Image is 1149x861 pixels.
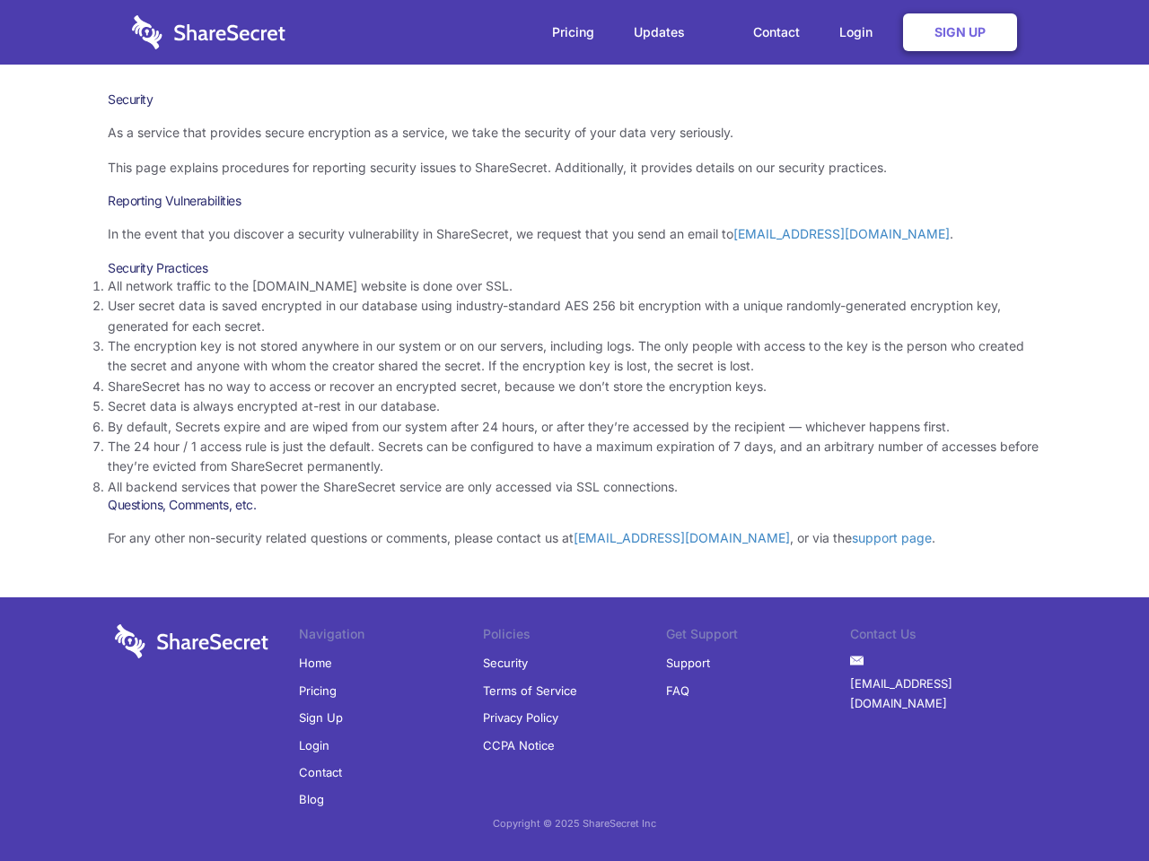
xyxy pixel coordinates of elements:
[108,377,1041,396] li: ShareSecret has no way to access or recover an encrypted secret, because we don’t store the encry...
[735,4,818,60] a: Contact
[903,13,1017,51] a: Sign Up
[108,260,1041,276] h3: Security Practices
[108,336,1041,377] li: The encryption key is not stored anywhere in our system or on our servers, including logs. The on...
[850,624,1034,649] li: Contact Us
[666,649,710,676] a: Support
[108,528,1041,548] p: For any other non-security related questions or comments, please contact us at , or via the .
[733,226,950,241] a: [EMAIL_ADDRESS][DOMAIN_NAME]
[108,296,1041,336] li: User secret data is saved encrypted in our database using industry-standard AES 256 bit encryptio...
[299,732,329,759] a: Login
[299,759,342,786] a: Contact
[666,677,689,704] a: FAQ
[666,624,850,649] li: Get Support
[108,497,1041,513] h3: Questions, Comments, etc.
[108,396,1041,416] li: Secret data is always encrypted at-rest in our database.
[483,732,555,759] a: CCPA Notice
[108,437,1041,477] li: The 24 hour / 1 access rule is just the default. Secrets can be configured to have a maximum expi...
[108,477,1041,497] li: All backend services that power the ShareSecret service are only accessed via SSL connections.
[850,670,1034,717] a: [EMAIL_ADDRESS][DOMAIN_NAME]
[108,417,1041,437] li: By default, Secrets expire and are wiped from our system after 24 hours, or after they’re accesse...
[108,123,1041,143] p: As a service that provides secure encryption as a service, we take the security of your data very...
[574,530,790,545] a: [EMAIL_ADDRESS][DOMAIN_NAME]
[108,276,1041,296] li: All network traffic to the [DOMAIN_NAME] website is done over SSL.
[108,224,1041,244] p: In the event that you discover a security vulnerability in ShareSecret, we request that you send ...
[299,649,332,676] a: Home
[483,704,558,731] a: Privacy Policy
[108,91,1041,108] h1: Security
[821,4,899,60] a: Login
[108,193,1041,209] h3: Reporting Vulnerabilities
[483,649,528,676] a: Security
[483,624,667,649] li: Policies
[299,786,324,813] a: Blog
[108,158,1041,178] p: This page explains procedures for reporting security issues to ShareSecret. Additionally, it prov...
[483,677,577,704] a: Terms of Service
[534,4,612,60] a: Pricing
[299,624,483,649] li: Navigation
[115,624,268,658] img: logo-wordmark-white-trans-d4663122ce5f474addd5e946df7df03e33cb6a1c49d2221995e7729f52c070b2.svg
[852,530,932,545] a: support page
[299,677,337,704] a: Pricing
[299,704,343,731] a: Sign Up
[132,15,285,49] img: logo-wordmark-white-trans-d4663122ce5f474addd5e946df7df03e33cb6a1c49d2221995e7729f52c070b2.svg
